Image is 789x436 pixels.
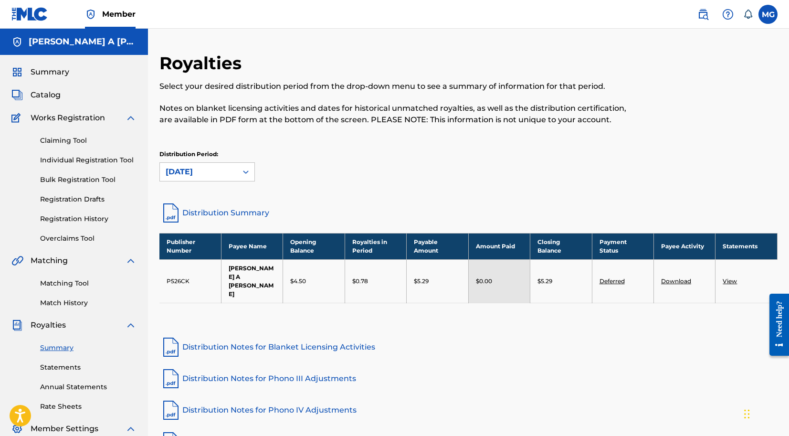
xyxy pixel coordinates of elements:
th: Royalties in Period [345,233,406,259]
a: CatalogCatalog [11,89,61,101]
p: $0.00 [476,277,492,286]
img: pdf [159,367,182,390]
img: pdf [159,336,182,359]
a: Rate Sheets [40,402,137,412]
a: Statements [40,362,137,372]
a: Claiming Tool [40,136,137,146]
th: Payment Status [592,233,653,259]
th: Opening Balance [283,233,345,259]
td: [PERSON_NAME] A [PERSON_NAME] [221,259,283,303]
th: Publisher Number [159,233,221,259]
img: distribution-summary-pdf [159,202,182,224]
iframe: Chat Widget [741,390,789,436]
img: Works Registration [11,112,24,124]
img: Royalties [11,319,23,331]
img: Catalog [11,89,23,101]
iframe: Resource Center [762,286,789,364]
img: Top Rightsholder [85,9,96,20]
a: Individual Registration Tool [40,155,137,165]
th: Payable Amount [407,233,468,259]
a: View [723,277,737,285]
div: User Menu [758,5,778,24]
a: Annual Statements [40,382,137,392]
a: Distribution Notes for Phono III Adjustments [159,367,778,390]
p: $4.50 [290,277,306,286]
img: expand [125,255,137,266]
img: pdf [159,399,182,422]
span: Catalog [31,89,61,101]
a: Registration Drafts [40,194,137,204]
img: expand [125,423,137,435]
a: Distribution Notes for Blanket Licensing Activities [159,336,778,359]
p: Distribution Period: [159,150,255,159]
th: Statements [715,233,778,259]
a: Overclaims Tool [40,234,137,244]
th: Amount Paid [468,233,530,259]
a: Distribution Notes for Phono IV Adjustments [159,399,778,422]
a: Download [661,277,691,285]
img: expand [125,319,137,331]
span: Royalties [31,319,66,331]
img: expand [125,112,137,124]
a: Deferred [600,277,625,285]
a: Distribution Summary [159,202,778,224]
div: Notifications [743,10,753,19]
td: P526CK [159,259,221,303]
img: Member Settings [11,423,23,435]
a: Registration History [40,214,137,224]
p: $5.29 [537,277,552,286]
img: search [697,9,709,20]
img: Matching [11,255,23,266]
span: Works Registration [31,112,105,124]
a: SummarySummary [11,66,69,78]
a: Public Search [694,5,713,24]
p: $5.29 [414,277,429,286]
a: Summary [40,343,137,353]
a: Match History [40,298,137,308]
div: Drag [744,400,750,428]
h2: Royalties [159,53,246,74]
p: Select your desired distribution period from the drop-down menu to see a summary of information f... [159,81,635,92]
img: Summary [11,66,23,78]
img: help [722,9,734,20]
a: Matching Tool [40,278,137,288]
th: Payee Activity [654,233,715,259]
p: $0.78 [352,277,368,286]
p: Notes on blanket licensing activities and dates for historical unmatched royalties, as well as th... [159,103,635,126]
span: Matching [31,255,68,266]
span: Member [102,9,136,20]
div: [DATE] [166,166,231,178]
a: Bulk Registration Tool [40,175,137,185]
th: Closing Balance [530,233,592,259]
span: Summary [31,66,69,78]
th: Payee Name [221,233,283,259]
span: Member Settings [31,423,98,435]
img: Accounts [11,36,23,48]
h5: Manuel A Gilbert Brito [29,36,137,47]
div: Help [718,5,737,24]
img: MLC Logo [11,7,48,21]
